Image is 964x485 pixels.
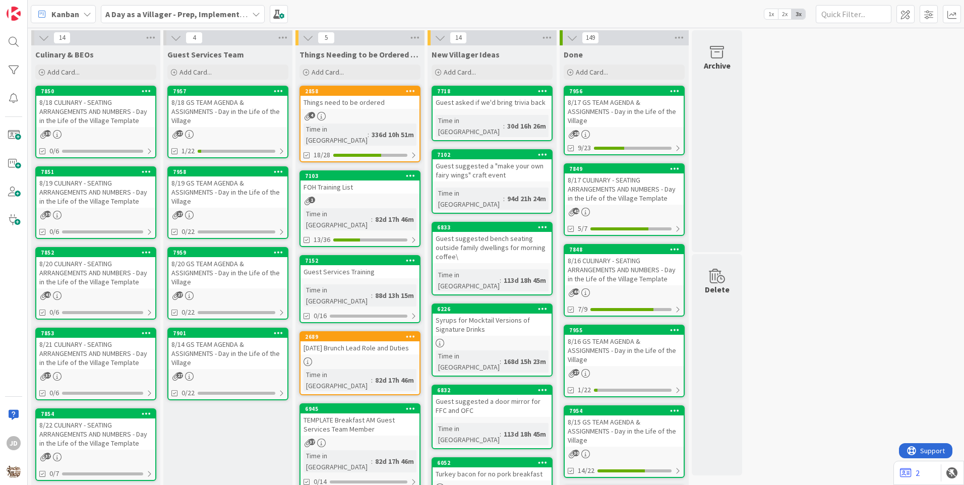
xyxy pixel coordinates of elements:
div: 7848 [569,246,684,253]
div: Things need to be ordered [300,96,419,109]
div: 7959 [173,249,287,256]
div: 7957 [168,87,287,96]
div: 8/16 GS TEAM AGENDA & ASSIGNMENTS - Day in the Life of the Village [565,335,684,366]
div: Time in [GEOGRAPHIC_DATA] [304,369,371,391]
div: 2689 [305,333,419,340]
span: 1/22 [182,146,195,156]
div: 8/18 CULINARY - SEATING ARRANGEMENTS AND NUMBERS - Day in the Life of the Village Template [36,96,155,127]
a: 7152Guest Services TrainingTime in [GEOGRAPHIC_DATA]:88d 13h 15m0/16 [299,255,420,323]
div: Time in [GEOGRAPHIC_DATA] [436,423,500,445]
div: 8/14 GS TEAM AGENDA & ASSIGNMENTS - Day in the Life of the Village [168,338,287,369]
span: 0/22 [182,226,195,237]
div: 7152 [305,257,419,264]
span: 3x [792,9,805,19]
span: Things Needing to be Ordered - PUT IN CARD, Don't make new card [299,49,420,59]
span: : [368,129,369,140]
a: 2858Things need to be orderedTime in [GEOGRAPHIC_DATA]:336d 10h 51m18/28 [299,86,420,162]
div: 2689 [300,332,419,341]
div: 6052 [433,458,552,467]
div: 79018/14 GS TEAM AGENDA & ASSIGNMENTS - Day in the Life of the Village [168,329,287,369]
a: 2689[DATE] Brunch Lead Role and DutiesTime in [GEOGRAPHIC_DATA]:82d 17h 46m [299,331,420,395]
div: Time in [GEOGRAPHIC_DATA] [304,450,371,472]
div: 6226Syrups for Mocktail Versions of Signature Drinks [433,305,552,336]
input: Quick Filter... [816,5,891,23]
span: Add Card... [47,68,80,77]
div: 79548/15 GS TEAM AGENDA & ASSIGNMENTS - Day in the Life of the Village [565,406,684,447]
span: 0/22 [182,388,195,398]
div: Turkey bacon for no pork breakfast [433,467,552,480]
div: 8/15 GS TEAM AGENDA & ASSIGNMENTS - Day in the Life of the Village [565,415,684,447]
a: 6832Guest suggested a door mirror for FFC and OFCTime in [GEOGRAPHIC_DATA]:113d 18h 45m [432,385,553,449]
span: 37 [44,372,51,379]
span: 0/6 [49,226,59,237]
div: 6833 [437,224,552,231]
a: 6226Syrups for Mocktail Versions of Signature DrinksTime in [GEOGRAPHIC_DATA]:168d 15h 23m [432,304,553,377]
span: 39 [44,211,51,217]
div: 7718 [433,87,552,96]
div: Time in [GEOGRAPHIC_DATA] [304,208,371,230]
div: [DATE] Brunch Lead Role and Duties [300,341,419,354]
span: 28 [573,130,579,137]
div: 6832Guest suggested a door mirror for FFC and OFC [433,386,552,417]
span: 149 [582,32,599,44]
div: 7853 [41,330,155,337]
div: Time in [GEOGRAPHIC_DATA] [436,350,500,373]
div: 78528/20 CULINARY - SEATING ARRANGEMENTS AND NUMBERS - Day in the Life of the Village Template [36,248,155,288]
div: 7102 [437,151,552,158]
span: New Villager Ideas [432,49,500,59]
a: 78498/17 CULINARY - SEATING ARRANGEMENTS AND NUMBERS - Day in the Life of the Village Template5/7 [564,163,685,236]
span: : [500,429,501,440]
span: 0/7 [49,468,59,479]
div: Time in [GEOGRAPHIC_DATA] [436,188,503,210]
a: 79558/16 GS TEAM AGENDA & ASSIGNMENTS - Day in the Life of the Village1/22 [564,325,685,397]
div: 8/17 CULINARY - SEATING ARRANGEMENTS AND NUMBERS - Day in the Life of the Village Template [565,173,684,205]
div: 6945TEMPLATE Breakfast AM Guest Services Team Member [300,404,419,436]
span: Culinary & BEOs [35,49,94,59]
div: 7718Guest asked if we'd bring trivia back [433,87,552,109]
div: 7853 [36,329,155,338]
span: 27 [176,291,183,298]
div: 7954 [565,406,684,415]
span: : [503,120,505,132]
div: 7958 [173,168,287,175]
span: : [371,290,373,301]
div: 8/22 CULINARY - SEATING ARRANGEMENTS AND NUMBERS - Day in the Life of the Village Template [36,418,155,450]
span: 9/23 [578,143,591,153]
span: 0/6 [49,307,59,318]
span: Kanban [51,8,79,20]
div: 7901 [173,330,287,337]
div: 30d 16h 26m [505,120,549,132]
div: 336d 10h 51m [369,129,416,140]
div: 7152Guest Services Training [300,256,419,278]
a: 78508/18 CULINARY - SEATING ARRANGEMENTS AND NUMBERS - Day in the Life of the Village Template0/6 [35,86,156,158]
div: 7901 [168,329,287,338]
div: 82d 17h 46m [373,375,416,386]
div: 79558/16 GS TEAM AGENDA & ASSIGNMENTS - Day in the Life of the Village [565,326,684,366]
div: 6832 [433,386,552,395]
span: 37 [309,439,315,445]
div: 7103FOH Training List [300,171,419,194]
div: 6945 [300,404,419,413]
div: 6832 [437,387,552,394]
div: 6226 [433,305,552,314]
span: 0/22 [182,307,195,318]
a: 7102Guest suggested a "make your own fairy wings" craft eventTime in [GEOGRAPHIC_DATA]:94d 21h 24m [432,149,553,214]
div: 8/21 CULINARY - SEATING ARRANGEMENTS AND NUMBERS - Day in the Life of the Village Template [36,338,155,369]
a: 78548/22 CULINARY - SEATING ARRANGEMENTS AND NUMBERS - Day in the Life of the Village Template0/7 [35,408,156,481]
div: 8/20 GS TEAM AGENDA & ASSIGNMENTS - Day in the Life of the Village [168,257,287,288]
span: : [371,214,373,225]
div: 78488/16 CULINARY - SEATING ARRANGEMENTS AND NUMBERS - Day in the Life of the Village Template [565,245,684,285]
div: 2689[DATE] Brunch Lead Role and Duties [300,332,419,354]
img: Visit kanbanzone.com [7,7,21,21]
div: 8/16 CULINARY - SEATING ARRANGEMENTS AND NUMBERS - Day in the Life of the Village Template [565,254,684,285]
div: 7850 [41,88,155,95]
a: 78528/20 CULINARY - SEATING ARRANGEMENTS AND NUMBERS - Day in the Life of the Village Template0/6 [35,247,156,320]
a: 79568/17 GS TEAM AGENDA & ASSIGNMENTS - Day in the Life of the Village9/23 [564,86,685,155]
span: Add Card... [179,68,212,77]
div: 6052 [437,459,552,466]
span: 1 [309,197,315,203]
div: 7848 [565,245,684,254]
div: Time in [GEOGRAPHIC_DATA] [436,115,503,137]
a: 78518/19 CULINARY - SEATING ARRANGEMENTS AND NUMBERS - Day in the Life of the Village Template0/6 [35,166,156,239]
a: 78538/21 CULINARY - SEATING ARRANGEMENTS AND NUMBERS - Day in the Life of the Village Template0/6 [35,328,156,400]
